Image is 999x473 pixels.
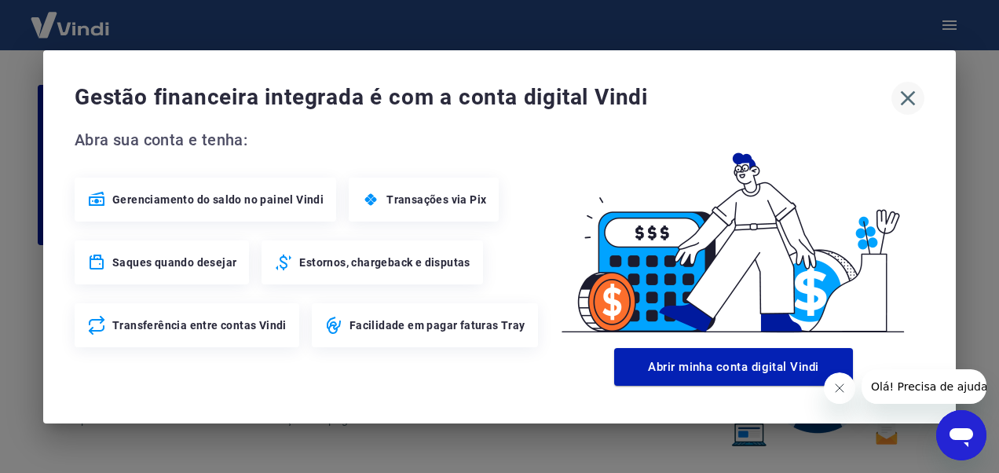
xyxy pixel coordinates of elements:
[112,317,287,333] span: Transferência entre contas Vindi
[299,255,470,270] span: Estornos, chargeback e disputas
[75,127,543,152] span: Abra sua conta e tenha:
[386,192,486,207] span: Transações via Pix
[9,11,132,24] span: Olá! Precisa de ajuda?
[543,127,924,342] img: Good Billing
[75,82,891,113] span: Gestão financeira integrada é com a conta digital Vindi
[936,410,986,460] iframe: Botão para abrir a janela de mensagens
[824,372,855,404] iframe: Fechar mensagem
[112,255,236,270] span: Saques quando desejar
[862,369,986,404] iframe: Mensagem da empresa
[112,192,324,207] span: Gerenciamento do saldo no painel Vindi
[614,348,853,386] button: Abrir minha conta digital Vindi
[349,317,525,333] span: Facilidade em pagar faturas Tray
